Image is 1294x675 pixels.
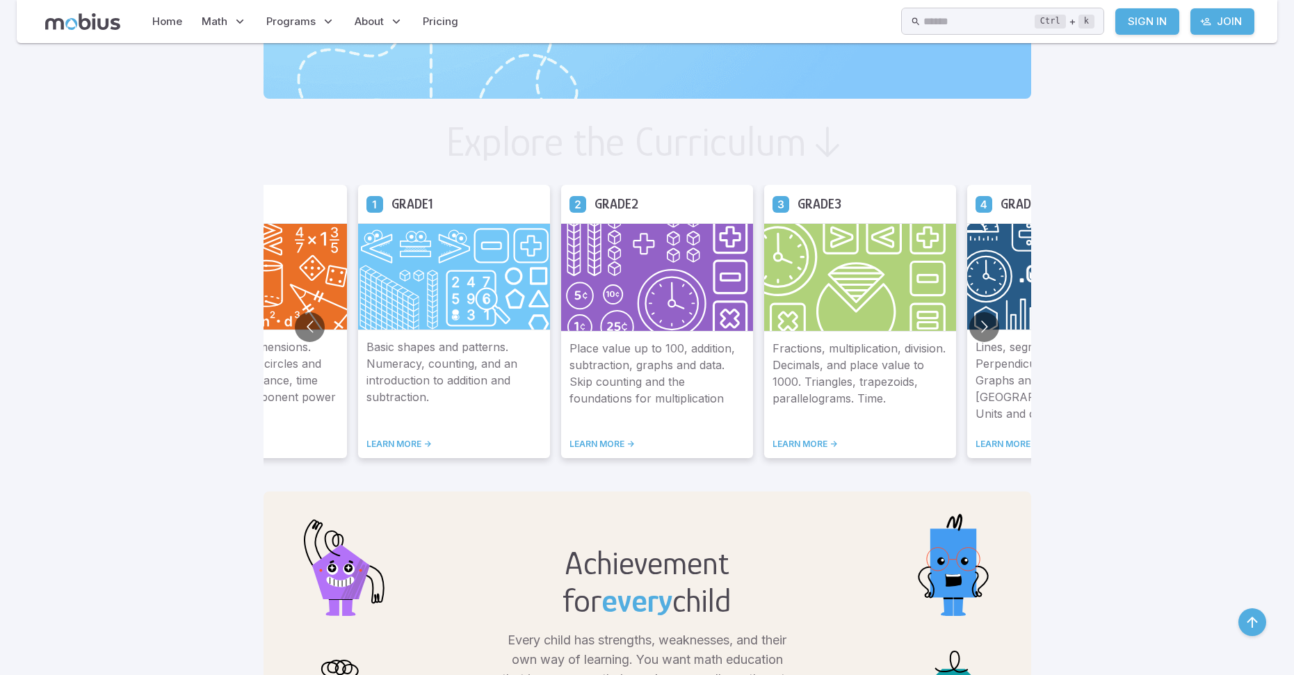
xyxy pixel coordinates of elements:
h2: Achievement [563,544,731,582]
h2: for child [563,582,731,619]
a: Join [1190,8,1254,35]
a: Pricing [419,6,462,38]
a: Grade 4 [976,195,992,212]
h5: Grade 3 [798,193,841,215]
img: Grade 9 [155,223,347,330]
span: Math [202,14,227,29]
p: Lines, segments, rays. Perpendicular and parallel. Graphs and data. [GEOGRAPHIC_DATA] and area. U... [976,339,1151,422]
a: Home [148,6,186,38]
a: LEARN MORE -> [976,439,1151,450]
kbd: k [1078,15,1094,29]
a: LEARN MORE -> [773,439,948,450]
kbd: Ctrl [1035,15,1066,29]
a: LEARN MORE -> [569,439,745,450]
a: LEARN MORE -> [163,439,339,450]
button: Go to previous slide [295,312,325,342]
p: Basic shapes and patterns. Numeracy, counting, and an introduction to addition and subtraction. [366,339,542,422]
img: rectangle.svg [898,508,1009,619]
p: Pythagoras in 3 dimensions. Area of sectors of circles and donuts. Speed, distance, time logic pr... [163,339,339,422]
h5: Grade 1 [391,193,433,215]
span: every [601,582,672,619]
span: Programs [266,14,316,29]
img: Grade 1 [358,223,550,330]
a: LEARN MORE -> [366,439,542,450]
img: Grade 3 [764,223,956,332]
div: + [1035,13,1094,30]
a: Grade 1 [366,195,383,212]
a: Grade 2 [569,195,586,212]
img: Grade 4 [967,223,1159,330]
span: About [355,14,384,29]
a: Sign In [1115,8,1179,35]
p: Place value up to 100, addition, subtraction, graphs and data. Skip counting and the foundations ... [569,340,745,422]
h2: Explore the Curriculum [446,121,807,163]
a: Grade 3 [773,195,789,212]
h5: Grade 2 [595,193,638,215]
h5: Grade 4 [1001,193,1045,215]
button: Go to next slide [969,312,999,342]
img: pentagon.svg [286,508,397,619]
img: Grade 2 [561,223,753,332]
p: Fractions, multiplication, division. Decimals, and place value to 1000. Triangles, trapezoids, pa... [773,340,948,422]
